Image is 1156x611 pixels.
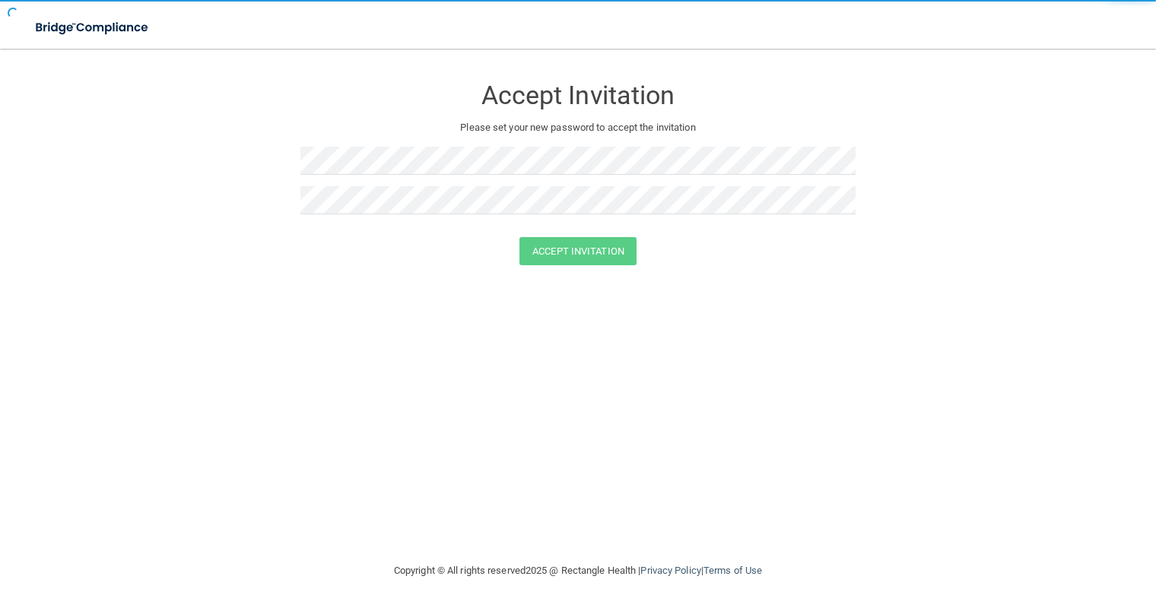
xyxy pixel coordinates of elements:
[703,565,762,576] a: Terms of Use
[519,237,637,265] button: Accept Invitation
[300,81,856,109] h3: Accept Invitation
[300,546,856,595] div: Copyright © All rights reserved 2025 @ Rectangle Health | |
[23,12,163,43] img: bridge_compliance_login_screen.278c3ca4.svg
[312,119,844,137] p: Please set your new password to accept the invitation
[640,565,700,576] a: Privacy Policy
